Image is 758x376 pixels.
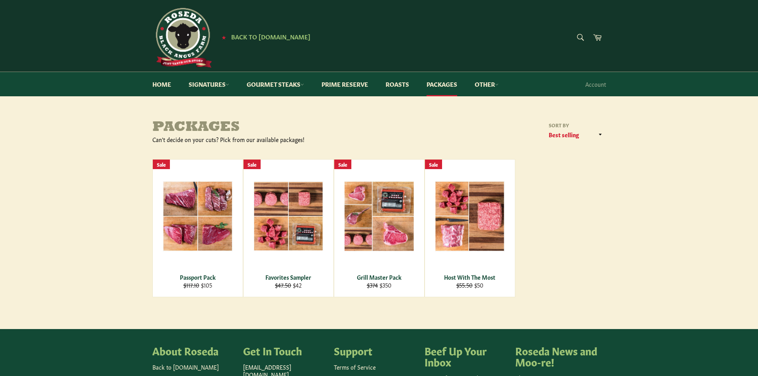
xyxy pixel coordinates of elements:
h4: Get In Touch [243,345,326,356]
a: Packages [419,72,465,96]
s: $55.50 [456,281,473,289]
a: Prime Reserve [314,72,376,96]
div: $105 [158,281,238,289]
a: Passport Pack Passport Pack $117.10 $105 [152,159,243,297]
div: Passport Pack [158,273,238,281]
img: Roseda Beef [152,8,212,68]
img: Favorites Sampler [253,181,323,251]
a: ★ Back to [DOMAIN_NAME] [218,34,310,40]
div: $50 [430,281,510,289]
div: Sale [153,160,170,169]
a: Account [581,72,610,96]
span: ★ [222,34,226,40]
s: $117.10 [183,281,199,289]
div: Sale [244,160,261,169]
div: Favorites Sampler [248,273,328,281]
h4: Beef Up Your Inbox [425,345,507,367]
div: Sale [334,160,351,169]
img: Passport Pack [163,181,233,251]
a: Host With The Most Host With The Most $55.50 $50 [425,159,515,297]
h1: Packages [152,120,379,136]
h4: About Roseda [152,345,235,356]
h4: Roseda News and Moo-re! [515,345,598,367]
s: $374 [367,281,378,289]
span: Back to [DOMAIN_NAME] [231,32,310,41]
a: Grill Master Pack Grill Master Pack $374 $350 [334,159,425,297]
a: Signatures [181,72,237,96]
h4: Support [334,345,417,356]
div: $350 [339,281,419,289]
a: Roasts [378,72,417,96]
div: Host With The Most [430,273,510,281]
a: Other [467,72,507,96]
a: Home [144,72,179,96]
a: Back to [DOMAIN_NAME] [152,363,219,371]
a: Gourmet Steaks [239,72,312,96]
div: $42 [248,281,328,289]
s: $47.50 [275,281,291,289]
div: Can't decide on your cuts? Pick from our available packages! [152,136,379,143]
img: Grill Master Pack [344,181,414,251]
a: Terms of Service [334,363,376,371]
div: Grill Master Pack [339,273,419,281]
label: Sort by [546,122,606,129]
img: Host With The Most [435,181,505,251]
div: Sale [425,160,442,169]
a: Favorites Sampler Favorites Sampler $47.50 $42 [243,159,334,297]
